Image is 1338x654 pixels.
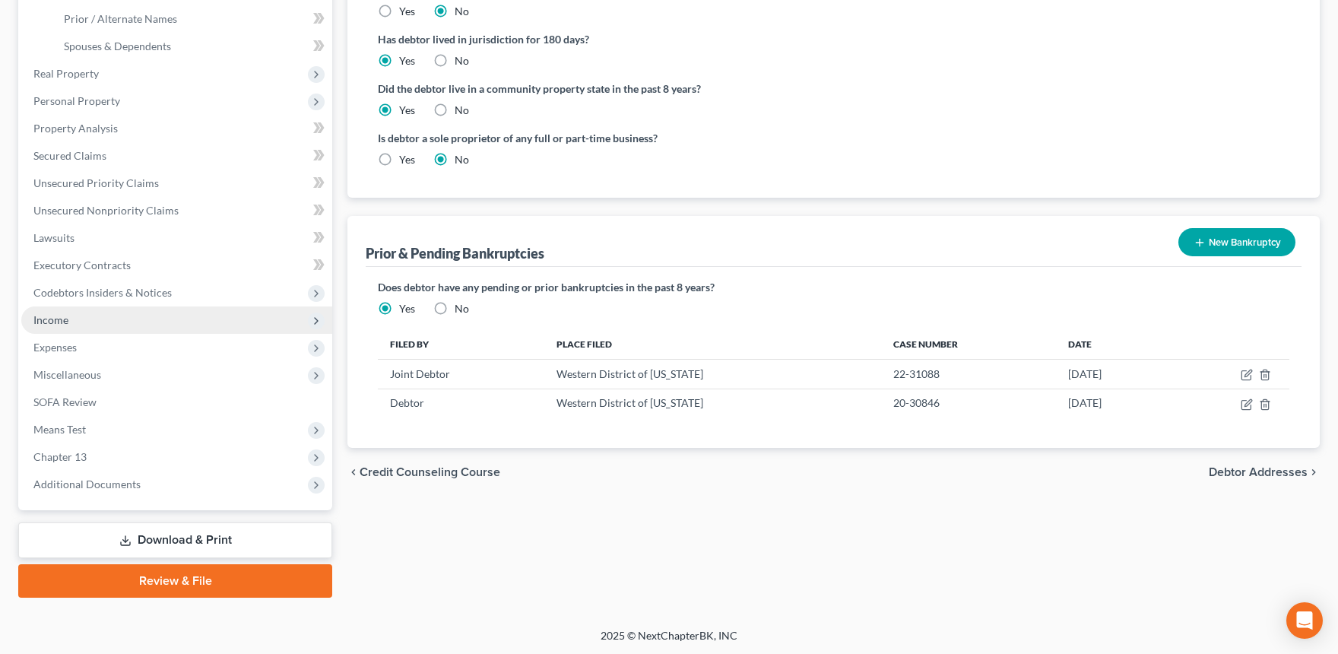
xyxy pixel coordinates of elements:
a: SOFA Review [21,389,332,416]
a: Property Analysis [21,115,332,142]
th: Filed By [378,329,544,359]
label: No [455,301,469,316]
td: [DATE] [1056,360,1170,389]
span: Real Property [33,67,99,80]
i: chevron_right [1308,466,1320,478]
label: No [455,53,469,68]
td: 22-31088 [881,360,1056,389]
label: Yes [399,152,415,167]
span: Unsecured Nonpriority Claims [33,204,179,217]
a: Lawsuits [21,224,332,252]
label: No [455,4,469,19]
td: Western District of [US_STATE] [544,360,881,389]
span: Secured Claims [33,149,106,162]
i: chevron_left [347,466,360,478]
button: Debtor Addresses chevron_right [1209,466,1320,478]
div: Prior & Pending Bankruptcies [366,244,544,262]
label: Does debtor have any pending or prior bankruptcies in the past 8 years? [378,279,1289,295]
label: No [455,152,469,167]
span: Additional Documents [33,478,141,490]
span: Codebtors Insiders & Notices [33,286,172,299]
td: Debtor [378,389,544,417]
a: Review & File [18,564,332,598]
td: [DATE] [1056,389,1170,417]
div: Open Intercom Messenger [1286,602,1323,639]
th: Case Number [881,329,1056,359]
span: Chapter 13 [33,450,87,463]
label: Is debtor a sole proprietor of any full or part-time business? [378,130,826,146]
span: Means Test [33,423,86,436]
th: Place Filed [544,329,881,359]
label: Has debtor lived in jurisdiction for 180 days? [378,31,1289,47]
a: Prior / Alternate Names [52,5,332,33]
button: New Bankruptcy [1178,228,1295,256]
span: Prior / Alternate Names [64,12,177,25]
th: Date [1056,329,1170,359]
a: Executory Contracts [21,252,332,279]
span: Personal Property [33,94,120,107]
a: Unsecured Priority Claims [21,170,332,197]
label: No [455,103,469,118]
a: Download & Print [18,522,332,558]
span: Unsecured Priority Claims [33,176,159,189]
label: Yes [399,53,415,68]
span: Executory Contracts [33,259,131,271]
td: Western District of [US_STATE] [544,389,881,417]
a: Spouses & Dependents [52,33,332,60]
label: Yes [399,301,415,316]
a: Unsecured Nonpriority Claims [21,197,332,224]
span: Expenses [33,341,77,354]
span: Debtor Addresses [1209,466,1308,478]
label: Did the debtor live in a community property state in the past 8 years? [378,81,1289,97]
label: Yes [399,103,415,118]
span: Property Analysis [33,122,118,135]
button: chevron_left Credit Counseling Course [347,466,500,478]
span: Lawsuits [33,231,75,244]
span: Credit Counseling Course [360,466,500,478]
td: Joint Debtor [378,360,544,389]
span: Spouses & Dependents [64,40,171,52]
span: Miscellaneous [33,368,101,381]
span: Income [33,313,68,326]
td: 20-30846 [881,389,1056,417]
a: Secured Claims [21,142,332,170]
span: SOFA Review [33,395,97,408]
label: Yes [399,4,415,19]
